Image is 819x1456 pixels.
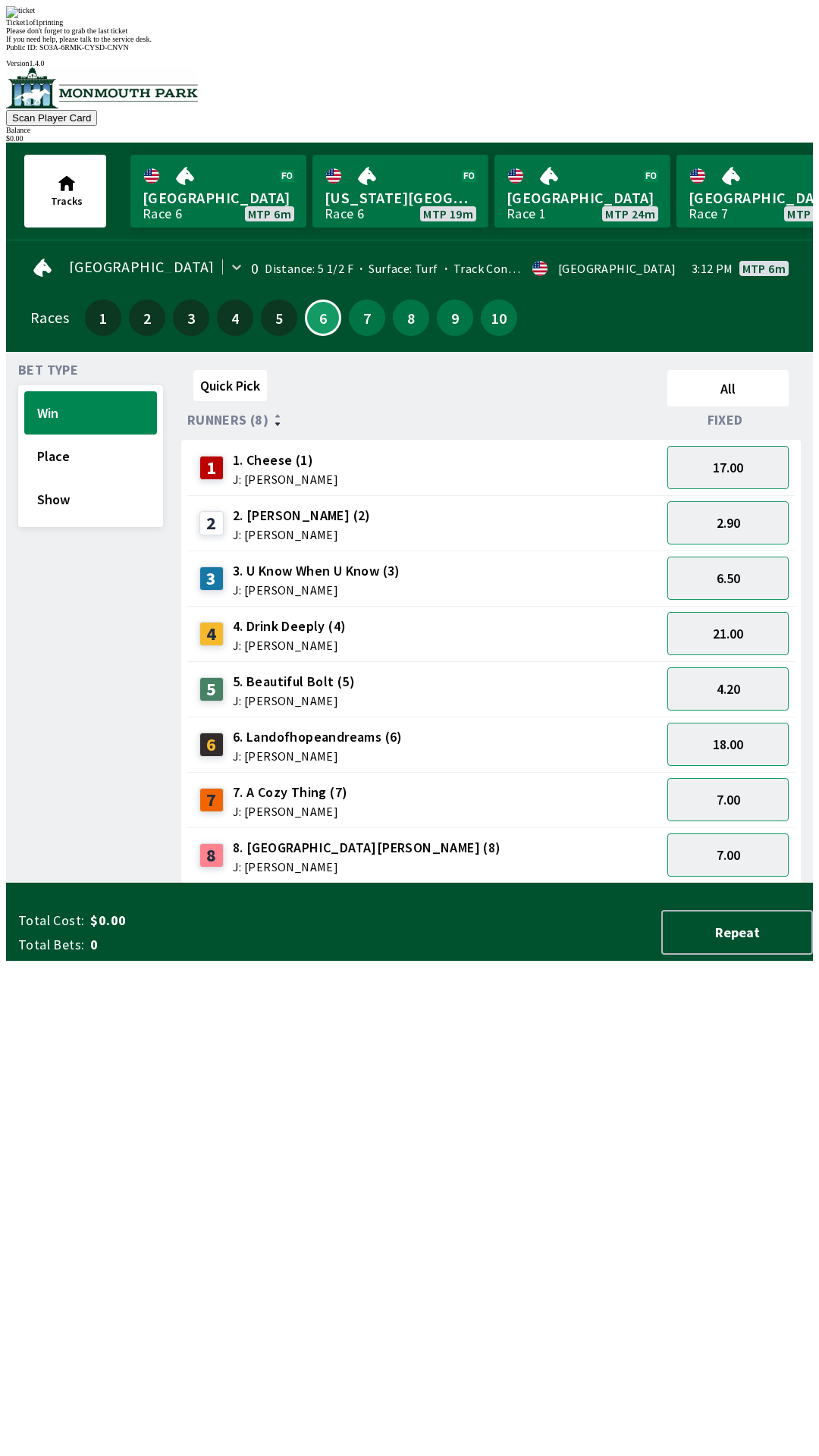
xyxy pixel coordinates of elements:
span: J: [PERSON_NAME] [233,695,355,707]
span: 7. A Cozy Thing (7) [233,783,348,802]
button: Quick Pick [193,370,267,401]
div: $ 0.00 [6,134,813,143]
button: 8 [393,300,429,336]
span: SO3A-6RMK-CYSD-CNVN [39,43,129,52]
span: 3. U Know When U Know (3) [233,561,400,581]
span: Distance: 5 1/2 F [265,261,353,276]
span: 10 [485,312,513,323]
span: 2 [133,312,162,323]
span: MTP 6m [742,262,786,275]
span: 8. [GEOGRAPHIC_DATA][PERSON_NAME] (8) [233,838,501,858]
span: 8 [397,312,425,323]
button: Place [24,435,157,478]
span: 2.90 [717,514,740,532]
span: MTP 6m [248,208,291,220]
div: 4 [199,622,224,646]
button: Scan Player Card [6,110,97,126]
button: 7.00 [667,833,789,877]
span: 4. Drink Deeply (4) [233,617,347,636]
span: 21.00 [713,625,743,642]
span: 6. Landofhopeandreams (6) [233,727,403,747]
span: 7.00 [717,791,740,808]
button: 5 [261,300,297,336]
span: J: [PERSON_NAME] [233,529,371,541]
span: [GEOGRAPHIC_DATA] [507,188,658,208]
span: J: [PERSON_NAME] [233,584,400,596]
div: Please don't forget to grab the last ticket [6,27,813,35]
div: Balance [6,126,813,134]
button: 2.90 [667,501,789,544]
span: 9 [441,312,469,323]
span: J: [PERSON_NAME] [233,639,347,651]
span: J: [PERSON_NAME] [233,473,338,485]
span: [GEOGRAPHIC_DATA] [69,261,215,273]
span: Runners (8) [187,414,268,426]
img: venue logo [6,67,198,108]
button: 2 [129,300,165,336]
span: Fixed [708,414,743,426]
button: 7.00 [667,778,789,821]
span: 17.00 [713,459,743,476]
span: 5. Beautiful Bolt (5) [233,672,355,692]
div: Ticket 1 of 1 printing [6,18,813,27]
span: 4.20 [717,680,740,698]
span: 4 [221,312,249,323]
span: 0 [90,936,329,954]
span: Tracks [51,194,83,208]
span: 7.00 [717,846,740,864]
span: 3:12 PM [692,262,733,275]
div: 0 [251,262,259,275]
span: J: [PERSON_NAME] [233,805,348,817]
button: 4.20 [667,667,789,711]
span: 6.50 [717,570,740,587]
button: 10 [481,300,517,336]
span: J: [PERSON_NAME] [233,750,403,762]
span: J: [PERSON_NAME] [233,861,501,873]
span: 1 [89,312,118,323]
span: Bet Type [18,364,78,376]
button: 6 [305,300,341,336]
span: 3 [177,312,206,323]
span: Total Cost: [18,912,84,930]
div: 7 [199,788,224,812]
span: $0.00 [90,912,329,930]
span: [GEOGRAPHIC_DATA] [143,188,294,208]
span: Win [37,404,144,422]
button: Win [24,391,157,435]
div: 3 [199,566,224,591]
span: MTP 19m [423,208,473,220]
a: [GEOGRAPHIC_DATA]Race 1MTP 24m [494,155,670,227]
button: 17.00 [667,446,789,489]
span: 2. [PERSON_NAME] (2) [233,506,371,526]
button: 4 [217,300,253,336]
div: Races [30,312,69,324]
div: 8 [199,843,224,868]
span: [US_STATE][GEOGRAPHIC_DATA] [325,188,476,208]
div: 5 [199,677,224,701]
div: Race 6 [143,208,182,220]
div: Race 7 [689,208,728,220]
span: 18.00 [713,736,743,753]
div: 2 [199,511,224,535]
div: [GEOGRAPHIC_DATA] [558,262,676,275]
button: Tracks [24,155,106,227]
img: ticket [6,6,35,18]
button: 3 [173,300,209,336]
span: Show [37,491,144,508]
div: Race 1 [507,208,546,220]
span: Track Condition: Firm [438,261,572,276]
div: 1 [199,456,224,480]
div: Public ID: [6,43,813,52]
span: Quick Pick [200,377,260,394]
div: Version 1.4.0 [6,59,813,67]
span: All [674,380,782,397]
button: 18.00 [667,723,789,766]
div: Fixed [661,413,795,428]
button: Show [24,478,157,521]
span: Place [37,447,144,465]
span: If you need help, please talk to the service desk. [6,35,152,43]
button: Repeat [661,910,813,955]
span: 1. Cheese (1) [233,450,338,470]
button: 1 [85,300,121,336]
div: 6 [199,733,224,757]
